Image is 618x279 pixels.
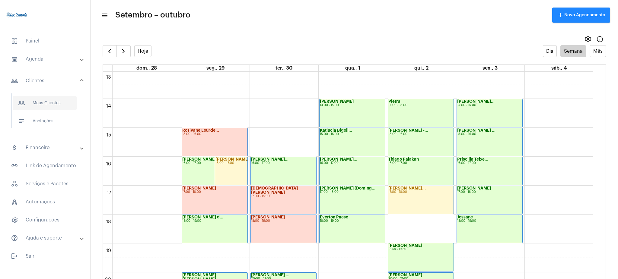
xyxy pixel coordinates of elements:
[116,45,131,57] button: Próximo Semana
[596,36,604,43] mat-icon: Info
[388,161,453,165] div: 16:00 - 17:00
[552,8,610,23] button: Novo Agendamento
[182,133,247,136] div: 15:00 - 16:00
[115,10,190,20] span: Setembro – outubro
[6,195,84,209] span: Automações
[4,90,90,137] div: sidenav iconClientes
[457,157,488,161] strong: Priscilla Teixe...
[344,65,362,71] a: 1 de outubro de 2025
[560,45,586,57] button: Semana
[388,190,453,194] div: 17:00 - 18:00
[103,45,117,57] button: Semana Anterior
[320,186,375,190] strong: [PERSON_NAME] (Doming...
[251,195,316,198] div: 17:00 - 18:00
[388,186,426,190] strong: [PERSON_NAME]...
[18,118,25,125] mat-icon: sidenav icon
[11,55,81,63] mat-panel-title: Agenda
[5,3,29,27] img: 4c910ca3-f26c-c648-53c7-1a2041c6e520.jpg
[182,157,216,161] strong: [PERSON_NAME]
[215,157,253,161] strong: [PERSON_NAME]...
[457,133,522,136] div: 15:00 - 16:00
[105,161,112,167] div: 16
[584,36,591,43] span: settings
[274,65,294,71] a: 30 de setembro de 2025
[134,45,152,57] button: Hoje
[11,252,18,260] mat-icon: sidenav icon
[6,249,84,263] span: Sair
[590,45,606,57] button: Mês
[11,180,18,187] span: sidenav icon
[182,190,247,194] div: 17:00 - 18:00
[6,158,84,173] span: Link de Agendamento
[388,273,422,277] strong: [PERSON_NAME]
[182,219,247,223] div: 18:00 - 19:00
[215,161,247,165] div: 16:00 - 17:00
[320,161,385,165] div: 16:00 - 17:00
[105,74,112,80] div: 13
[594,33,606,45] button: Info
[11,234,18,242] mat-icon: sidenav icon
[4,231,90,245] mat-expansion-panel-header: sidenav iconAjuda e suporte
[388,243,422,247] strong: [PERSON_NAME]
[320,99,354,103] strong: [PERSON_NAME]
[457,104,522,107] div: 14:00 - 15:00
[105,132,112,138] div: 15
[582,33,594,45] button: settings
[457,219,522,223] div: 18:00 - 19:00
[105,103,112,109] div: 14
[388,248,453,251] div: 18:59 - 19:59
[11,234,81,242] mat-panel-title: Ajuda e suporte
[205,65,226,71] a: 29 de setembro de 2025
[105,219,112,224] div: 18
[105,248,112,253] div: 19
[320,104,385,107] div: 14:00 - 15:00
[4,71,90,90] mat-expansion-panel-header: sidenav iconClientes
[550,65,568,71] a: 4 de outubro de 2025
[251,219,316,223] div: 18:00 - 19:00
[481,65,499,71] a: 3 de outubro de 2025
[11,216,18,224] span: sidenav icon
[13,96,77,110] span: Meus Clientes
[388,104,453,107] div: 14:00 - 15:00
[557,13,605,17] span: Novo Agendamento
[13,114,77,128] span: Anotações
[413,65,430,71] a: 2 de outubro de 2025
[388,133,453,136] div: 15:00 - 16:00
[251,157,288,161] strong: [PERSON_NAME]...
[182,128,219,132] strong: Rosivane Lourde...
[11,77,81,84] mat-panel-title: Clientes
[457,128,495,132] strong: [PERSON_NAME] ...
[106,190,112,196] div: 17
[320,128,352,132] strong: Katiucia Bigoli...
[457,99,495,103] strong: [PERSON_NAME]...
[135,65,158,71] a: 28 de setembro de 2025
[320,133,385,136] div: 15:00 - 16:00
[457,186,491,190] strong: [PERSON_NAME]
[6,177,84,191] span: Serviços e Pacotes
[457,161,522,165] div: 16:00 - 17:00
[101,12,107,19] mat-icon: sidenav icon
[11,144,81,151] mat-panel-title: Financeiro
[18,99,25,107] mat-icon: sidenav icon
[388,157,419,161] strong: Thiago Paiakan
[251,186,298,194] strong: [DEMOGRAPHIC_DATA][PERSON_NAME]
[388,128,428,132] strong: [PERSON_NAME] -...
[557,11,564,19] mat-icon: add
[320,190,385,194] div: 17:00 - 18:00
[11,162,18,169] mat-icon: sidenav icon
[543,45,557,57] button: Dia
[11,77,18,84] mat-icon: sidenav icon
[182,186,216,190] strong: [PERSON_NAME]
[6,34,84,48] span: Painel
[4,140,90,155] mat-expansion-panel-header: sidenav iconFinanceiro
[388,99,400,103] strong: Pietra
[182,161,247,165] div: 16:00 - 17:00
[11,198,18,205] span: sidenav icon
[320,215,348,219] strong: Everton Paese
[11,37,18,45] span: sidenav icon
[251,273,289,277] strong: [PERSON_NAME] ...
[320,157,357,161] strong: [PERSON_NAME]...
[11,144,18,151] mat-icon: sidenav icon
[182,215,223,219] strong: [PERSON_NAME] d...
[11,55,18,63] mat-icon: sidenav icon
